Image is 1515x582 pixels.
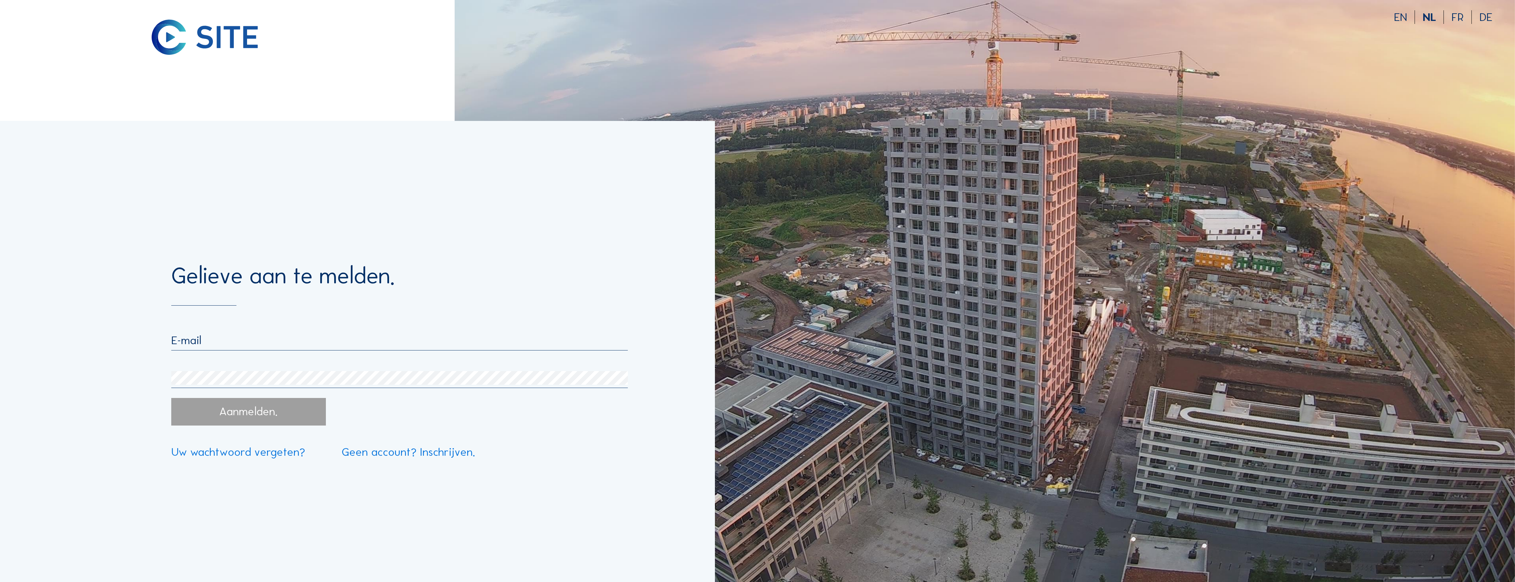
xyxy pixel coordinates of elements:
div: FR [1451,12,1472,23]
a: Geen account? Inschrijven. [342,446,475,458]
img: C-SITE logo [152,20,258,55]
div: NL [1423,12,1444,23]
div: Aanmelden. [171,398,326,425]
input: E-mail [171,334,628,347]
div: Gelieve aan te melden. [171,264,628,306]
div: EN [1394,12,1415,23]
a: Uw wachtwoord vergeten? [171,446,305,458]
div: DE [1479,12,1492,23]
